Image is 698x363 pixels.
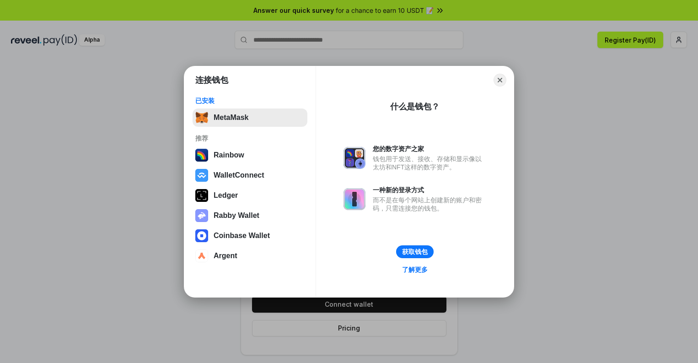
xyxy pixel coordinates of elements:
div: 钱包用于发送、接收、存储和显示像以太坊和NFT这样的数字资产。 [373,155,486,171]
div: 您的数字资产之家 [373,145,486,153]
div: Argent [214,252,237,260]
div: Rabby Wallet [214,211,259,220]
button: Close [494,74,506,87]
h1: 连接钱包 [195,75,228,86]
button: Ledger [193,186,307,205]
img: svg+xml,%3Csvg%20width%3D%2228%22%20height%3D%2228%22%20viewBox%3D%220%200%2028%2028%22%20fill%3D... [195,169,208,182]
button: Rainbow [193,146,307,164]
img: svg+xml,%3Csvg%20xmlns%3D%22http%3A%2F%2Fwww.w3.org%2F2000%2Fsvg%22%20fill%3D%22none%22%20viewBox... [344,188,365,210]
img: svg+xml,%3Csvg%20xmlns%3D%22http%3A%2F%2Fwww.w3.org%2F2000%2Fsvg%22%20fill%3D%22none%22%20viewBox... [195,209,208,222]
div: 而不是在每个网站上创建新的账户和密码，只需连接您的钱包。 [373,196,486,212]
img: svg+xml,%3Csvg%20fill%3D%22none%22%20height%3D%2233%22%20viewBox%3D%220%200%2035%2033%22%20width%... [195,111,208,124]
img: svg+xml,%3Csvg%20xmlns%3D%22http%3A%2F%2Fwww.w3.org%2F2000%2Fsvg%22%20fill%3D%22none%22%20viewBox... [344,147,365,169]
div: Ledger [214,191,238,200]
div: 获取钱包 [402,248,428,256]
button: 获取钱包 [396,245,434,258]
div: 什么是钱包？ [390,101,440,112]
a: 了解更多 [397,264,433,276]
div: 已安装 [195,97,305,105]
button: Coinbase Wallet [193,227,307,245]
div: Coinbase Wallet [214,232,270,240]
img: svg+xml,%3Csvg%20width%3D%2228%22%20height%3D%2228%22%20viewBox%3D%220%200%2028%2028%22%20fill%3D... [195,229,208,242]
div: 一种新的登录方式 [373,186,486,194]
button: Argent [193,247,307,265]
div: 了解更多 [402,265,428,274]
button: WalletConnect [193,166,307,184]
button: Rabby Wallet [193,206,307,225]
div: MetaMask [214,114,248,122]
img: svg+xml,%3Csvg%20width%3D%2228%22%20height%3D%2228%22%20viewBox%3D%220%200%2028%2028%22%20fill%3D... [195,249,208,262]
button: MetaMask [193,108,307,127]
div: WalletConnect [214,171,264,179]
img: svg+xml,%3Csvg%20width%3D%22120%22%20height%3D%22120%22%20viewBox%3D%220%200%20120%20120%22%20fil... [195,149,208,162]
div: Rainbow [214,151,244,159]
img: svg+xml,%3Csvg%20xmlns%3D%22http%3A%2F%2Fwww.w3.org%2F2000%2Fsvg%22%20width%3D%2228%22%20height%3... [195,189,208,202]
div: 推荐 [195,134,305,142]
